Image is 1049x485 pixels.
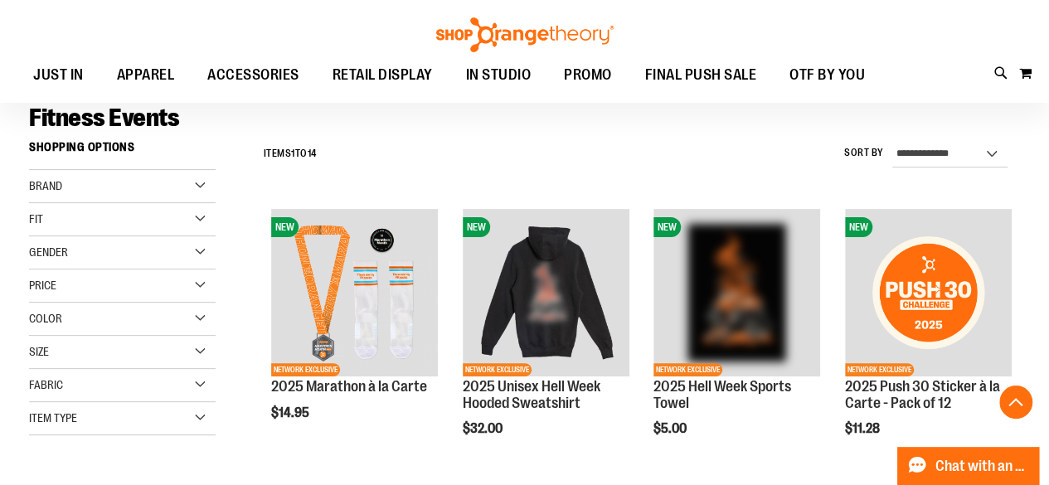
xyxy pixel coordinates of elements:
[29,411,77,424] span: Item Type
[653,217,681,237] span: NEW
[463,421,505,436] span: $32.00
[29,179,62,192] span: Brand
[29,345,49,358] span: Size
[653,378,791,411] a: 2025 Hell Week Sports Towel
[333,56,433,94] span: RETAIL DISPLAY
[454,201,638,478] div: product
[789,56,865,94] span: OTF BY YOU
[845,209,1012,378] a: 2025 Push 30 Sticker à la Carte - Pack of 12NEWNETWORK EXCLUSIVE
[434,17,616,52] img: Shop Orangetheory
[271,209,438,378] a: 2025 Marathon à la CarteNEWNETWORK EXCLUSIVE
[271,363,340,376] span: NETWORK EXCLUSIVE
[308,148,317,159] span: 14
[207,56,299,94] span: ACCESSORIES
[291,148,295,159] span: 1
[263,201,446,462] div: product
[29,104,179,132] span: Fitness Events
[271,209,438,376] img: 2025 Marathon à la Carte
[29,378,63,391] span: Fabric
[999,386,1032,419] button: Back To Top
[271,217,299,237] span: NEW
[564,56,612,94] span: PROMO
[463,363,532,376] span: NETWORK EXCLUSIVE
[29,312,62,325] span: Color
[29,133,216,170] strong: Shopping Options
[29,245,68,259] span: Gender
[463,209,629,376] img: 2025 Hell Week Hooded Sweatshirt
[117,56,175,94] span: APPAREL
[645,56,757,94] span: FINAL PUSH SALE
[463,378,600,411] a: 2025 Unisex Hell Week Hooded Sweatshirt
[29,212,43,226] span: Fit
[653,209,820,378] a: OTF 2025 Hell Week Event RetailNEWNETWORK EXCLUSIVE
[845,421,882,436] span: $11.28
[271,378,427,395] a: 2025 Marathon à la Carte
[33,56,84,94] span: JUST IN
[837,201,1020,478] div: product
[845,217,872,237] span: NEW
[897,447,1040,485] button: Chat with an Expert
[845,378,1000,411] a: 2025 Push 30 Sticker à la Carte - Pack of 12
[653,363,722,376] span: NETWORK EXCLUSIVE
[29,279,56,292] span: Price
[466,56,532,94] span: IN STUDIO
[271,405,312,420] span: $14.95
[463,209,629,378] a: 2025 Hell Week Hooded SweatshirtNEWNETWORK EXCLUSIVE
[653,421,689,436] span: $5.00
[645,201,828,478] div: product
[463,217,490,237] span: NEW
[653,209,820,376] img: OTF 2025 Hell Week Event Retail
[264,141,317,167] h2: Items to
[845,209,1012,376] img: 2025 Push 30 Sticker à la Carte - Pack of 12
[935,458,1029,474] span: Chat with an Expert
[845,363,914,376] span: NETWORK EXCLUSIVE
[844,146,884,160] label: Sort By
